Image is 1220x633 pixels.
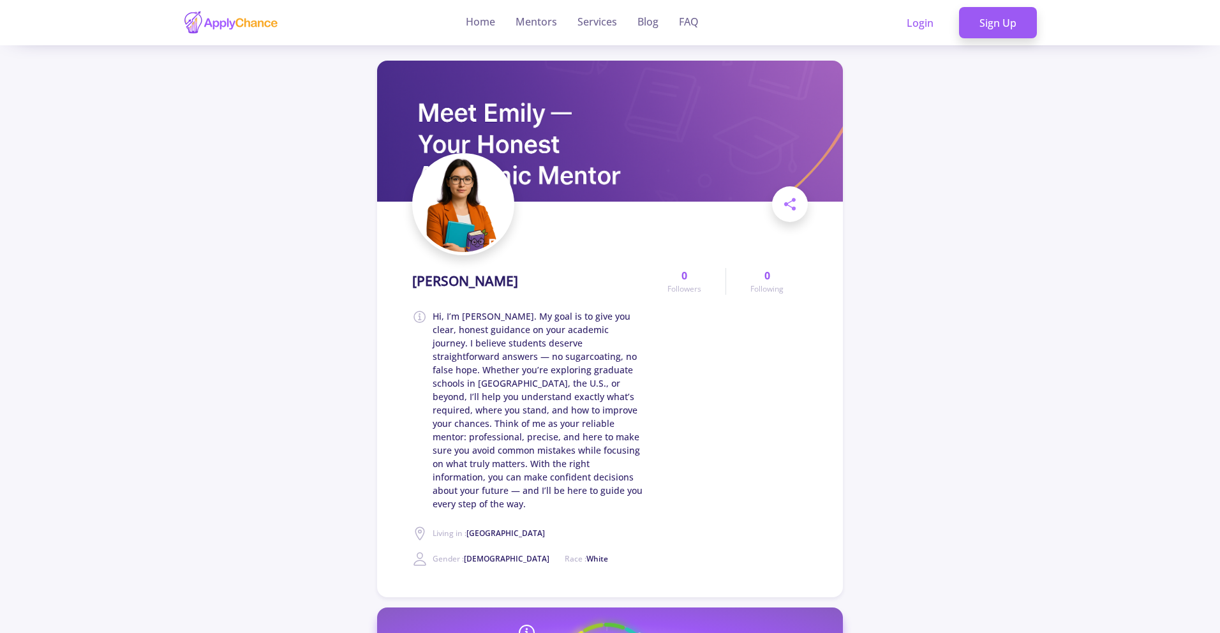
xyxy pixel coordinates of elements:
img: applychance logo [183,10,279,35]
span: [DEMOGRAPHIC_DATA] [464,553,549,564]
span: Hi, I’m [PERSON_NAME]. My goal is to give you clear, honest guidance on your academic journey. I ... [433,309,643,510]
a: 0Followers [643,268,725,295]
span: Gender : [433,553,549,564]
img: Emilycover image [377,61,843,202]
a: Sign Up [959,7,1037,39]
a: 0Following [725,268,808,295]
span: Following [750,283,784,295]
img: Emilyavatar [415,156,511,252]
span: White [586,553,608,564]
span: 0 [681,268,687,283]
span: [GEOGRAPHIC_DATA] [466,528,545,539]
span: 0 [764,268,770,283]
span: Living in : [433,528,545,539]
h1: [PERSON_NAME] [412,273,518,289]
span: Race : [565,553,608,564]
span: Followers [667,283,701,295]
a: Login [886,7,954,39]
